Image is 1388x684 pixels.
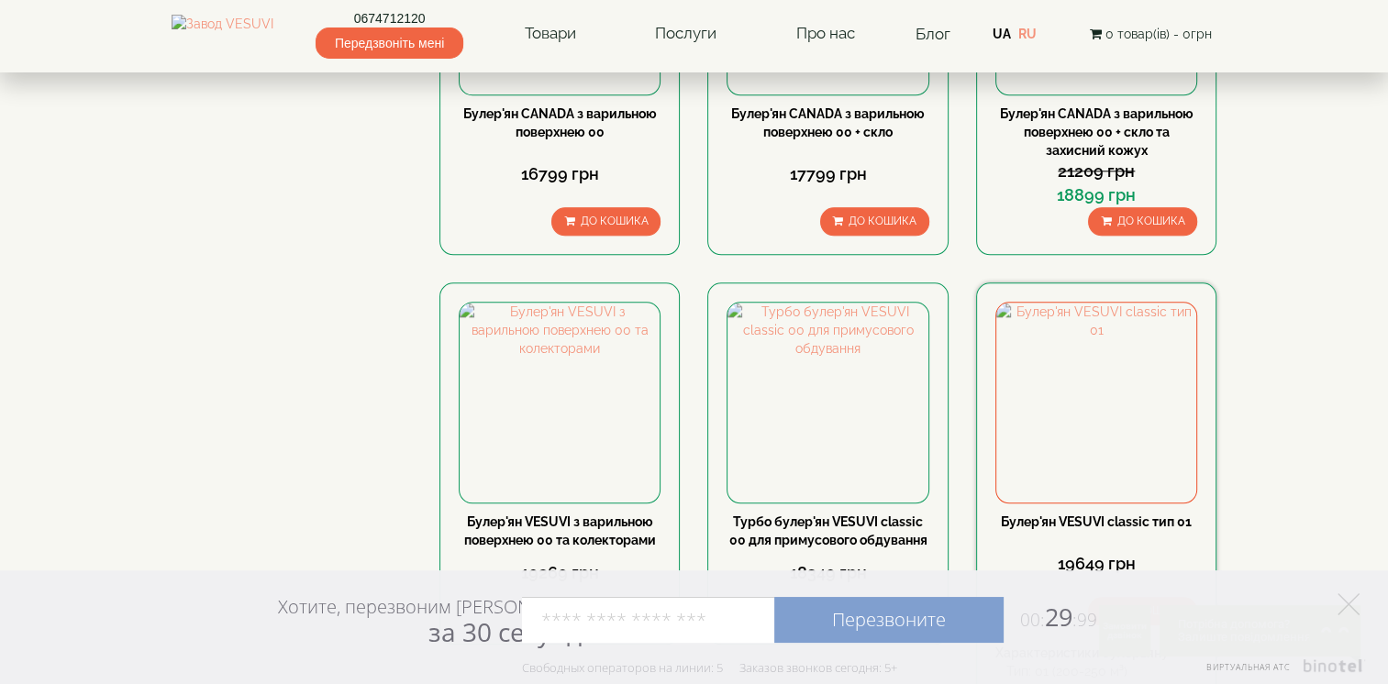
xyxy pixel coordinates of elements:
img: Турбо булер'ян VESUVI classic 00 для примусового обдування [727,303,927,502]
span: :99 [1072,608,1097,632]
div: 16799 грн [459,162,661,186]
div: 18349 грн [727,561,928,585]
div: 19649 грн [995,552,1197,576]
img: Булер'ян VESUVI classic тип 01 [996,303,1196,502]
img: Булер'ян VESUVI з варильною поверхнею 00 та колекторами [460,303,660,502]
a: Булер'ян VESUVI classic тип 01 [1001,514,1192,529]
div: 19269 грн [459,561,661,585]
div: Хотите, перезвоним [PERSON_NAME] [278,595,593,646]
a: 0674712120 [316,9,463,28]
a: Булер'ян CANADA з варильною поверхнею 00 [463,106,657,139]
a: Послуги [637,13,735,55]
a: Булер'ян VESUVI з варильною поверхнею 00 та колекторами [464,514,656,547]
button: 0 товар(ів) - 0грн [1083,24,1216,44]
a: Булер'ян CANADA з варильною поверхнею 00 + скло [731,106,925,139]
span: Передзвоніть мені [316,28,463,59]
a: Перезвоните [774,597,1004,643]
span: 00: [1020,608,1045,632]
span: До кошика [849,215,916,227]
div: 18899 грн [995,183,1197,207]
span: До кошика [1116,215,1184,227]
a: Виртуальная АТС [1195,659,1365,684]
span: за 30 секунд? [428,614,593,649]
a: Блог [916,25,950,43]
a: Турбо булер'ян VESUVI classic 00 для примусового обдування [729,514,927,547]
button: До кошика [1088,207,1197,236]
span: Виртуальная АТС [1206,661,1291,673]
span: 0 товар(ів) - 0грн [1105,27,1211,41]
a: Про нас [777,13,872,55]
div: 21209 грн [995,160,1197,183]
div: 17799 грн [727,162,928,186]
span: До кошика [580,215,648,227]
img: Завод VESUVI [172,15,273,53]
a: UA [993,27,1011,41]
button: До кошика [551,207,661,236]
a: Булер'ян CANADA з варильною поверхнею 00 + скло та захисний кожух [1000,106,1194,158]
span: 29 [1004,600,1097,634]
div: Свободных операторов на линии: 5 Заказов звонков сегодня: 5+ [522,660,897,675]
button: До кошика [820,207,929,236]
a: RU [1018,27,1037,41]
a: Товари [506,13,594,55]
